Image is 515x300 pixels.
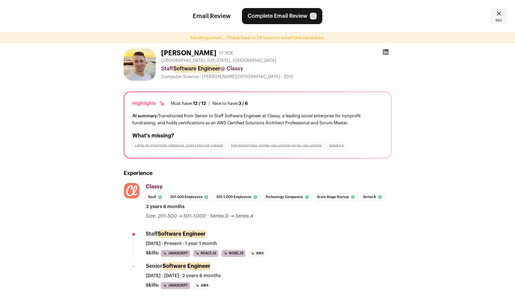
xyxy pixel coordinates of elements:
img: 4b0324d223596ec8b5dffd72eef211b3f0f6d809d4236273e78e2324fd4f2e52.jpg [124,183,139,198]
span: 3 / 6 [239,101,248,106]
h2: Experience [124,169,392,177]
div: Senior [146,262,210,270]
span: Size: 201-500 → 501-1,000 [146,214,206,219]
button: Complete Email ReviewC [242,8,322,24]
div: Computer Science - [PERSON_NAME][GEOGRAPHIC_DATA] - 2013 [161,74,392,79]
div: Series D [327,142,346,150]
div: Top Investors, 500M+ Valuation or 1B+ Valuation [228,142,324,150]
span: Skills: [146,282,159,289]
div: Lists: YC Startups, [MEDICAL_DATA] Eng or 2 more [132,142,226,150]
li: Node.js [221,250,246,257]
span: [DATE] - Present · 1 year 1 month [146,240,217,247]
span: · [207,213,209,220]
li: AWS [248,250,266,257]
span: Skills: [146,250,159,256]
span: C [310,13,317,19]
li: AWS [193,282,211,289]
ul: | [171,101,248,106]
h1: [PERSON_NAME] [161,49,216,58]
li: 501-1,000 employees [214,193,260,201]
div: Transitioned from Senior to Staff Software Engineer at Classy, a leading social enterprise for no... [132,112,383,126]
mark: Software [158,230,181,238]
li: 201-500 employees [168,193,211,201]
span: Series D → Series A [210,214,253,219]
img: 6644f22f8a1cf278f2a47ab8fc4cf966f9efe5c7ac9bc8413809588a29c3b0d3 [124,49,156,81]
li: Series A [361,193,385,201]
span: esc [496,17,502,23]
mark: Software [163,262,186,270]
div: Staff @ Classy [161,65,392,73]
div: Must have: [171,101,206,106]
span: [DATE] - [DATE] · 2 years 6 months [146,273,221,279]
span: [GEOGRAPHIC_DATA], [US_STATE], [GEOGRAPHIC_DATA] [161,58,276,63]
div: Highlights [132,100,166,107]
mark: Engineer [198,65,220,73]
span: 3 years 6 months [146,203,185,210]
li: JavaScript [160,282,190,289]
h2: What's missing? [132,132,383,140]
mark: Software [173,65,196,73]
mark: Engineer [187,262,210,270]
a: esc [491,8,507,24]
li: SaaS [146,193,165,201]
span: 12 / 12 [193,101,206,106]
div: Nice to have: [212,101,248,106]
span: AI summary: [132,114,158,118]
mark: Engineer [183,230,206,238]
li: React.js [193,250,218,257]
li: Technology Companies [263,193,312,201]
span: Email Review [193,11,231,21]
div: 17 YOE [219,50,234,57]
span: Classy [146,184,163,189]
div: Staff [146,230,206,238]
li: Scale Stage Startup [315,193,358,201]
li: JavaScript [160,250,190,257]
